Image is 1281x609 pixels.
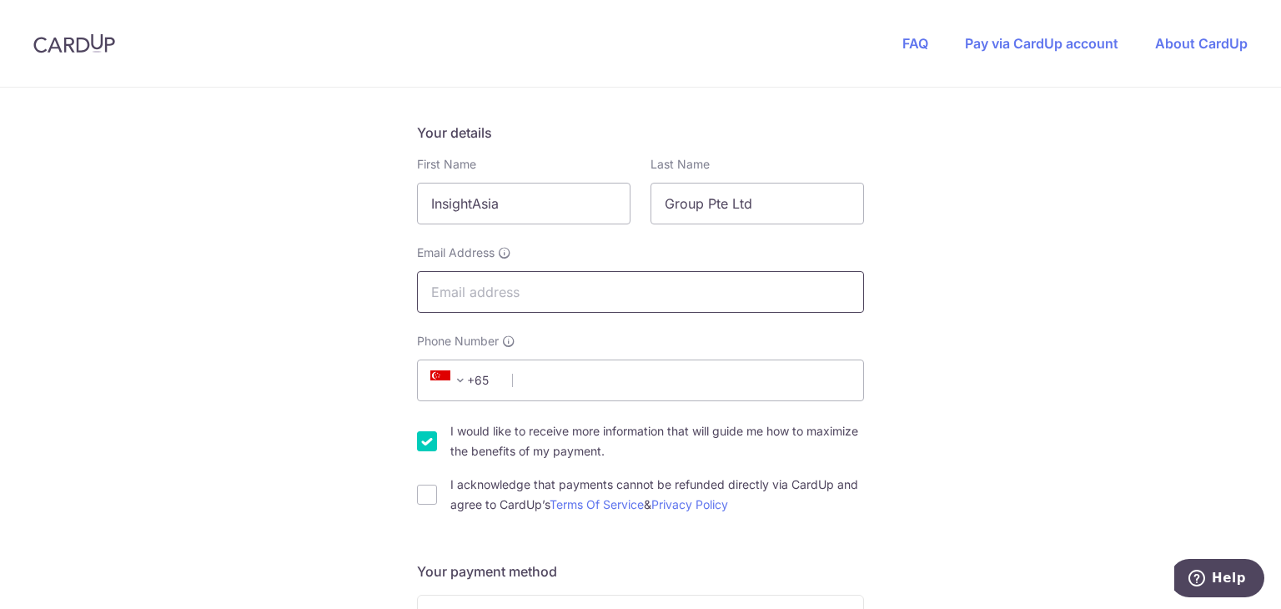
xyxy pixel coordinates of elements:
label: Last Name [651,156,710,173]
span: Email Address [417,244,495,261]
a: FAQ [902,35,928,52]
label: First Name [417,156,476,173]
span: +65 [430,370,470,390]
span: Phone Number [417,333,499,350]
h5: Your details [417,123,864,143]
label: I would like to receive more information that will guide me how to maximize the benefits of my pa... [450,421,864,461]
input: Last name [651,183,864,224]
img: CardUp [33,33,115,53]
a: About CardUp [1155,35,1248,52]
input: First name [417,183,630,224]
h5: Your payment method [417,561,864,581]
span: +65 [425,370,500,390]
a: Privacy Policy [651,497,728,511]
input: Email address [417,271,864,313]
a: Terms Of Service [550,497,644,511]
iframe: Opens a widget where you can find more information [1174,559,1264,601]
a: Pay via CardUp account [965,35,1118,52]
label: I acknowledge that payments cannot be refunded directly via CardUp and agree to CardUp’s & [450,475,864,515]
